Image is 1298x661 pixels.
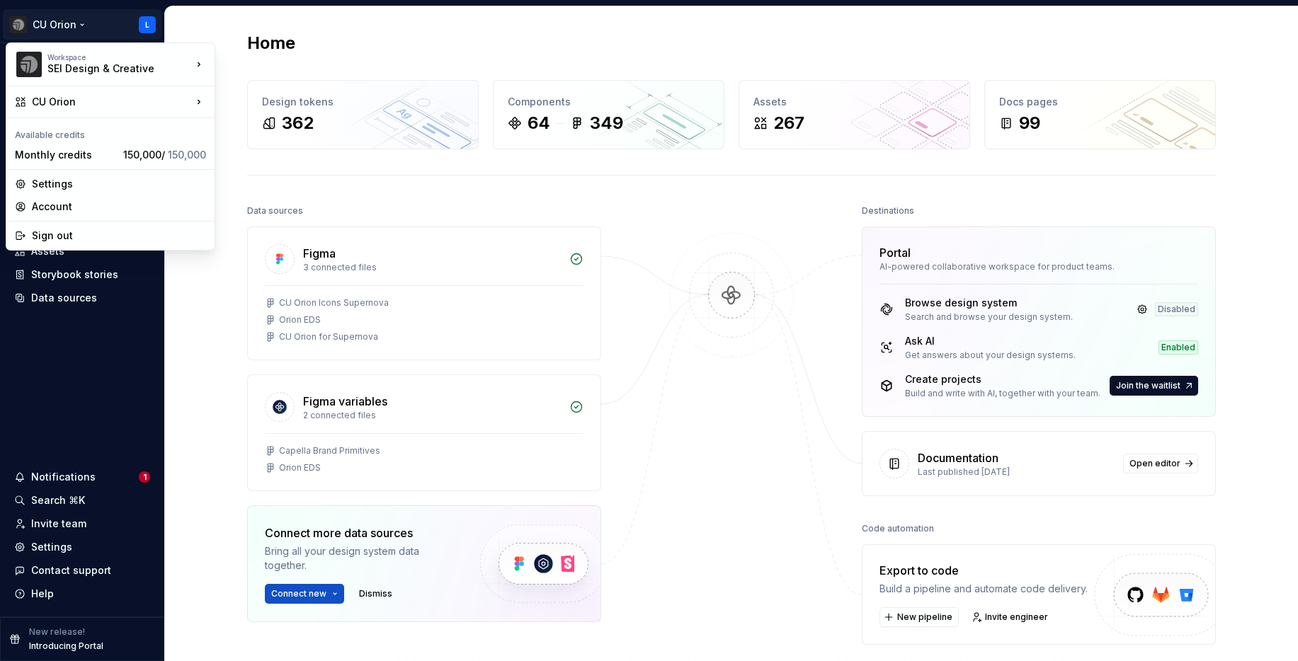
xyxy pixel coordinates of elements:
div: Settings [32,177,206,191]
span: 150,000 [168,149,206,161]
div: Workspace [47,53,192,62]
div: Account [32,200,206,214]
div: SEI Design & Creative [47,62,168,76]
div: Available credits [9,121,212,144]
span: 150,000 / [123,149,206,161]
div: CU Orion [32,95,192,109]
div: Monthly credits [15,148,118,162]
img: 3ce36157-9fde-47d2-9eb8-fa8ebb961d3d.png [16,52,42,77]
div: Sign out [32,229,206,243]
